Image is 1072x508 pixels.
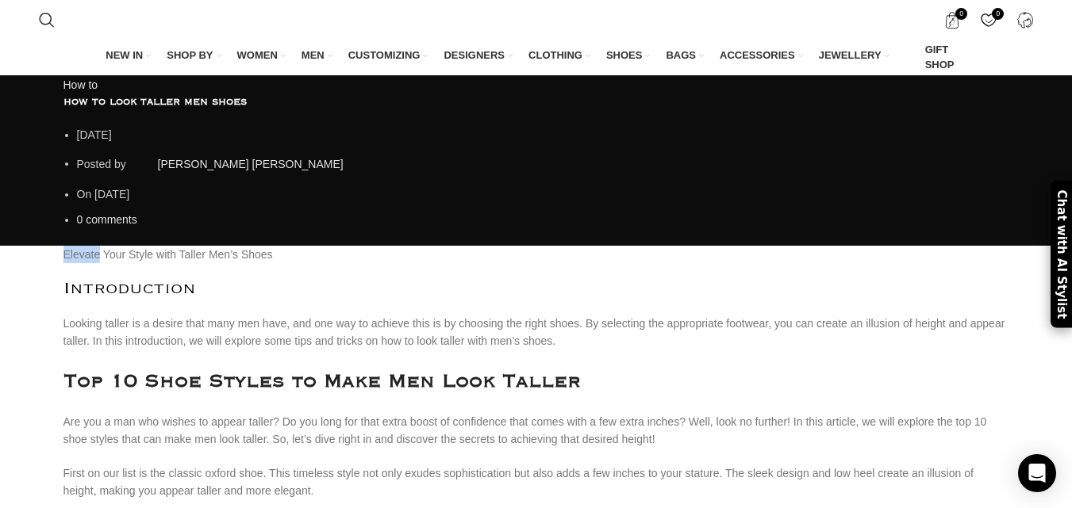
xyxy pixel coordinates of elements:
[302,48,325,63] span: MEN
[444,48,505,63] span: DESIGNERS
[77,157,126,170] span: Posted by
[972,4,1005,36] a: 0
[63,315,1009,350] p: Looking taller is a desire that many men have, and one way to achieve this is by choosing the rig...
[31,4,63,36] a: Search
[167,48,213,63] span: SHOP BY
[63,94,1009,110] h1: how to look taller men shoes
[31,39,1041,75] div: Main navigation
[606,39,651,72] a: SHOES
[77,213,137,226] a: 0 comments
[77,128,112,141] time: [DATE]
[237,39,286,72] a: WOMEN
[819,39,889,72] a: JEWELLERY
[302,39,332,72] a: MEN
[720,48,795,63] span: ACCESSORIES
[63,246,1009,263] p: Elevate Your Style with Taller Men’s Shoes
[63,464,1009,500] p: First on our list is the classic oxford shoe. This timeless style not only exudes sophistication ...
[606,48,643,63] span: SHOES
[955,8,967,20] span: 0
[666,39,704,72] a: BAGS
[86,213,137,226] span: comments
[63,78,98,91] a: How to
[106,48,143,63] span: NEW IN
[905,51,920,65] img: GiftBag
[972,4,1005,36] div: My Wishlist
[720,39,803,72] a: ACCESSORIES
[936,4,968,36] a: 0
[992,8,1004,20] span: 0
[666,48,696,63] span: BAGS
[444,39,513,72] a: DESIGNERS
[129,152,155,178] img: author-avatar
[348,39,428,72] a: CUSTOMIZING
[528,48,582,63] span: CLOTHING
[106,39,151,72] a: NEW IN
[819,48,882,63] span: JEWELLERY
[237,48,278,63] span: WOMEN
[528,39,590,72] a: CLOTHING
[348,48,421,63] span: CUSTOMIZING
[1018,454,1056,492] div: Open Intercom Messenger
[77,185,1009,203] li: On [DATE]
[77,213,83,226] span: 0
[63,413,1009,449] p: Are you a man who wishes to appear taller? Do you long for that extra boost of confidence that co...
[925,43,966,71] span: GIFT SHOP
[63,366,1009,397] h1: Top 10 Shoe Styles to Make Men Look Taller
[63,279,1009,299] h2: Introduction
[905,39,966,75] a: GIFT SHOP
[167,39,221,72] a: SHOP BY
[158,157,344,170] a: [PERSON_NAME] [PERSON_NAME]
